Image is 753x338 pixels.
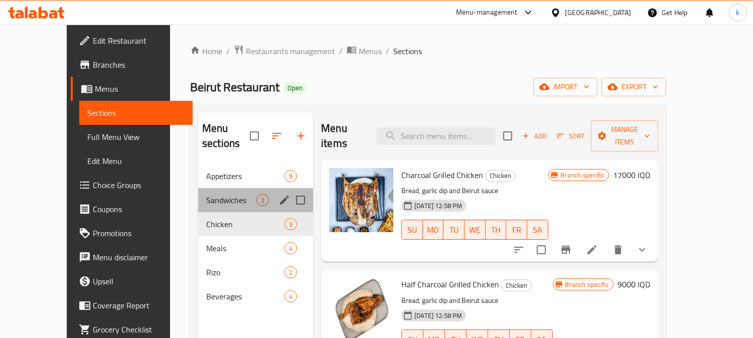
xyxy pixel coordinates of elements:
[206,290,284,302] span: Beverages
[206,242,284,254] span: Meals
[386,45,389,57] li: /
[256,194,269,206] div: items
[486,220,507,240] button: TH
[610,81,658,93] span: export
[401,185,548,197] p: Bread, garlic dip and Beirut sauce
[557,130,584,142] span: Sort
[285,220,296,229] span: 3
[206,194,256,206] span: Sandwiches
[601,78,666,96] button: export
[246,45,335,57] span: Restaurants management
[202,121,250,151] h2: Menu sections
[606,238,630,262] button: delete
[284,242,297,254] div: items
[289,124,313,148] button: Add section
[469,223,482,237] span: WE
[527,220,548,240] button: SA
[630,238,654,262] button: show more
[79,149,193,173] a: Edit Menu
[71,53,193,77] a: Branches
[401,294,552,307] p: Bread, garlic dip and Beirut sauce
[521,130,548,142] span: Add
[234,45,335,58] a: Restaurants management
[490,223,503,237] span: TH
[87,155,185,167] span: Edit Menu
[226,45,230,57] li: /
[71,29,193,53] a: Edit Restaurant
[95,83,185,95] span: Menus
[284,218,297,230] div: items
[284,266,297,278] div: items
[393,45,422,57] span: Sections
[79,125,193,149] a: Full Menu View
[636,244,648,256] svg: Show Choices
[190,45,666,58] nav: breadcrumb
[71,197,193,221] a: Coupons
[284,290,297,302] div: items
[93,59,185,71] span: Branches
[510,223,523,237] span: FR
[557,171,609,180] span: Branch specific
[198,212,313,236] div: Chicken3
[71,245,193,269] a: Menu disclaimer
[206,170,284,182] div: Appetizers
[427,223,440,237] span: MO
[265,124,289,148] span: Sort sections
[277,193,292,208] button: edit
[359,45,382,57] span: Menus
[410,201,466,211] span: [DATE] 12:58 PM
[93,203,185,215] span: Coupons
[565,7,631,18] div: [GEOGRAPHIC_DATA]
[321,121,365,151] h2: Menu items
[377,127,495,145] input: search
[71,221,193,245] a: Promotions
[93,251,185,263] span: Menu disclaimer
[284,170,297,182] div: items
[329,168,393,232] img: Charcoal Grilled Chicken
[93,323,185,335] span: Grocery Checklist
[486,170,515,182] span: Chicken
[87,107,185,119] span: Sections
[71,173,193,197] a: Choice Groups
[206,266,284,278] span: Rizo
[531,239,552,260] span: Select to update
[423,220,444,240] button: MO
[285,172,296,181] span: 9
[339,45,343,57] li: /
[502,280,531,291] span: Chicken
[206,218,284,230] div: Chicken
[550,128,591,144] span: Sort items
[501,279,532,291] div: Chicken
[285,292,296,301] span: 4
[198,236,313,260] div: Meals4
[465,220,486,240] button: WE
[87,131,185,143] span: Full Menu View
[541,81,589,93] span: import
[613,168,650,182] h6: 17000 IQD
[506,220,527,240] button: FR
[198,284,313,308] div: Beverages4
[591,120,658,151] button: Manage items
[497,125,518,146] span: Select section
[554,238,578,262] button: Branch-specific-item
[533,78,597,96] button: import
[93,227,185,239] span: Promotions
[93,299,185,311] span: Coverage Report
[518,128,550,144] button: Add
[401,220,423,240] button: SU
[736,7,739,18] span: k
[401,167,483,183] span: Charcoal Grilled Chicken
[586,244,598,256] a: Edit menu item
[257,196,268,205] span: 2
[401,277,499,292] span: Half Charcoal Grilled Chicken
[410,311,466,320] span: [DATE] 12:58 PM
[190,76,279,98] span: Beirut Restaurant
[285,268,296,277] span: 2
[443,220,465,240] button: TU
[485,170,516,182] div: Chicken
[198,164,313,188] div: Appetizers9
[71,77,193,101] a: Menus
